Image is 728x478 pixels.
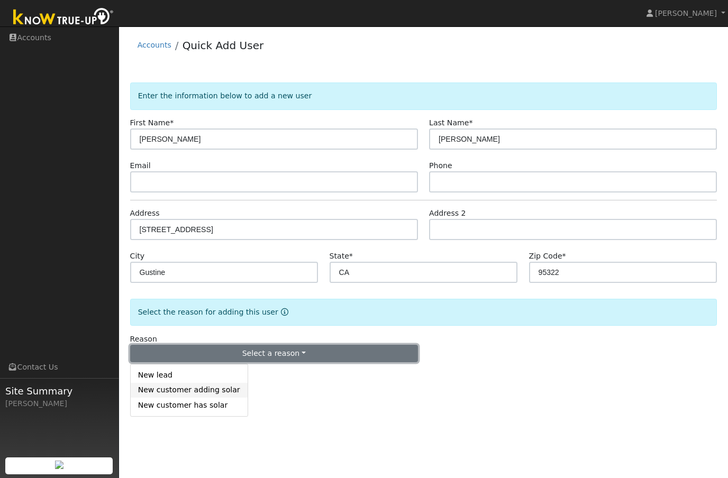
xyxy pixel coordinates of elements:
label: Address [130,208,160,219]
span: Required [562,252,566,260]
label: State [330,251,353,262]
label: Reason [130,334,157,345]
label: First Name [130,117,174,128]
span: Required [170,118,174,127]
img: retrieve [55,461,63,469]
span: Required [469,118,472,127]
label: City [130,251,145,262]
div: Select the reason for adding this user [130,299,717,326]
label: Last Name [429,117,472,128]
label: Email [130,160,151,171]
span: Site Summary [5,384,113,398]
label: Phone [429,160,452,171]
a: Quick Add User [183,39,264,52]
div: [PERSON_NAME] [5,398,113,409]
a: Accounts [138,41,171,49]
label: Zip Code [529,251,566,262]
span: Required [349,252,353,260]
img: Know True-Up [8,6,119,30]
button: Select a reason [130,345,418,363]
span: [PERSON_NAME] [655,9,717,17]
label: Address 2 [429,208,466,219]
a: New customer adding solar [131,383,248,398]
a: New customer has solar [131,398,248,412]
a: New lead [131,368,248,383]
a: Reason for new user [278,308,288,316]
div: Enter the information below to add a new user [130,82,717,109]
